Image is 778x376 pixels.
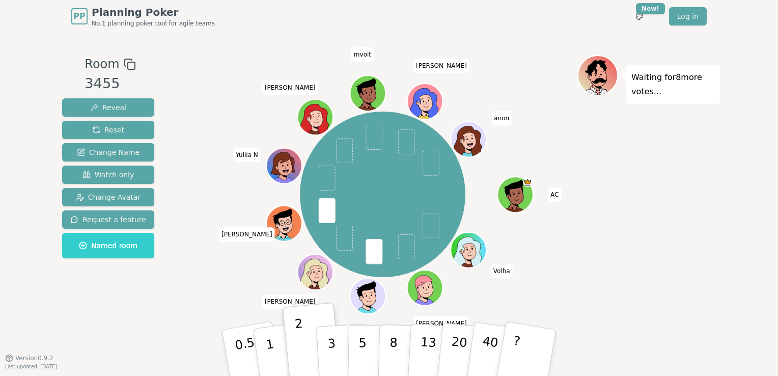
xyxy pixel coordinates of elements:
span: Click to change your name [233,147,261,162]
span: Click to change your name [491,111,512,125]
span: Watch only [82,170,134,180]
span: Version 0.9.2 [15,354,53,362]
p: Waiting for 8 more votes... [631,70,715,99]
span: No.1 planning poker tool for agile teams [92,19,215,28]
span: Click to change your name [262,80,318,95]
span: Click to change your name [548,187,561,202]
span: Click to change your name [491,264,513,278]
button: Reset [62,121,154,139]
span: PP [73,10,85,22]
span: Planning Poker [92,5,215,19]
span: Change Avatar [76,192,141,202]
span: Click to change your name [351,47,374,62]
button: Request a feature [62,210,154,229]
a: Log in [669,7,707,25]
span: AC is the host [523,178,533,187]
span: Reveal [90,102,126,113]
div: New! [636,3,665,14]
button: Version0.9.2 [5,354,53,362]
button: Watch only [62,166,154,184]
span: Request a feature [70,214,146,225]
span: Room [85,55,119,73]
a: PPPlanning PokerNo.1 planning poker tool for agile teams [71,5,215,28]
div: 3455 [85,73,135,94]
p: 2 [294,316,308,372]
span: Change Name [77,147,140,157]
span: Click to change your name [413,316,469,330]
button: New! [630,7,649,25]
span: Named room [79,240,137,251]
span: Click to change your name [413,59,469,73]
button: Reveal [62,98,154,117]
span: Click to change your name [219,227,275,241]
button: Change Name [62,143,154,162]
button: Named room [62,233,154,258]
button: Change Avatar [62,188,154,206]
span: Click to change your name [262,294,318,309]
span: Reset [92,125,124,135]
button: Click to change your avatar [351,279,385,313]
span: Last updated: [DATE] [5,364,57,369]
